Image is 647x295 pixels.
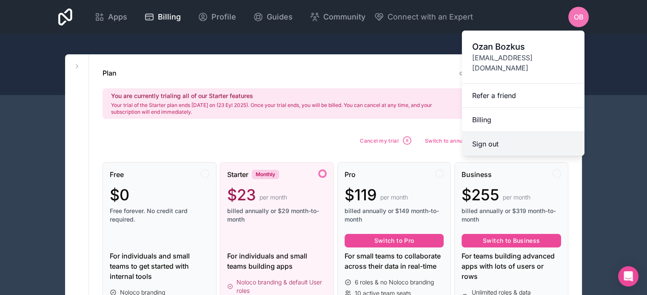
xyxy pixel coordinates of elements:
[374,11,473,23] button: Connect with an Expert
[103,68,117,78] h1: Plan
[267,11,293,23] span: Guides
[618,266,638,287] div: Open Intercom Messenger
[462,108,584,132] a: Billing
[110,251,209,281] div: For individuals and small teams to get started with internal tools
[110,207,209,224] span: Free forever. No credit card required.
[388,11,473,23] span: Connect with an Expert
[303,8,372,26] a: Community
[462,84,584,108] a: Refer a friend
[246,8,299,26] a: Guides
[357,132,415,149] button: Cancel my trial
[462,169,492,180] span: Business
[459,69,532,76] a: ozan-bozkus-workspace
[380,193,408,202] span: per month
[137,8,188,26] a: Billing
[462,234,561,247] button: Switch to Business
[252,170,279,179] div: Monthly
[345,234,444,247] button: Switch to Pro
[345,169,356,180] span: Pro
[345,207,444,224] span: billed annually or $149 month-to-month
[110,169,124,180] span: Free
[574,12,584,22] span: OB
[211,11,236,23] span: Profile
[110,186,129,203] span: $0
[345,251,444,271] div: For small teams to collaborate across their data in real-time
[462,186,499,203] span: $255
[111,102,458,115] p: Your trial of the Starter plan ends [DATE] on (23 Eyl 2025). Once your trial ends, you will be bi...
[503,193,530,202] span: per month
[259,193,287,202] span: per month
[108,11,127,23] span: Apps
[360,138,399,144] span: Cancel my trial
[472,41,574,53] span: Ozan Bozkus
[111,92,458,100] h2: You are currently trialing all of our Starter features
[422,132,496,149] button: Switch to annual plan
[227,207,327,224] span: billed annually or $29 month-to-month
[462,251,561,281] div: For teams building advanced apps with lots of users or rows
[227,251,327,271] div: For individuals and small teams building apps
[462,207,561,224] span: billed annually or $319 month-to-month
[88,8,134,26] a: Apps
[472,53,574,73] span: [EMAIL_ADDRESS][DOMAIN_NAME]
[323,11,365,23] span: Community
[355,278,434,287] span: 6 roles & no Noloco branding
[158,11,181,23] span: Billing
[227,186,256,203] span: $23
[462,132,584,156] button: Sign out
[425,138,479,144] span: Switch to annual plan
[227,169,248,180] span: Starter
[237,278,326,295] span: Noloco branding & default User roles
[345,186,377,203] span: $119
[191,8,243,26] a: Profile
